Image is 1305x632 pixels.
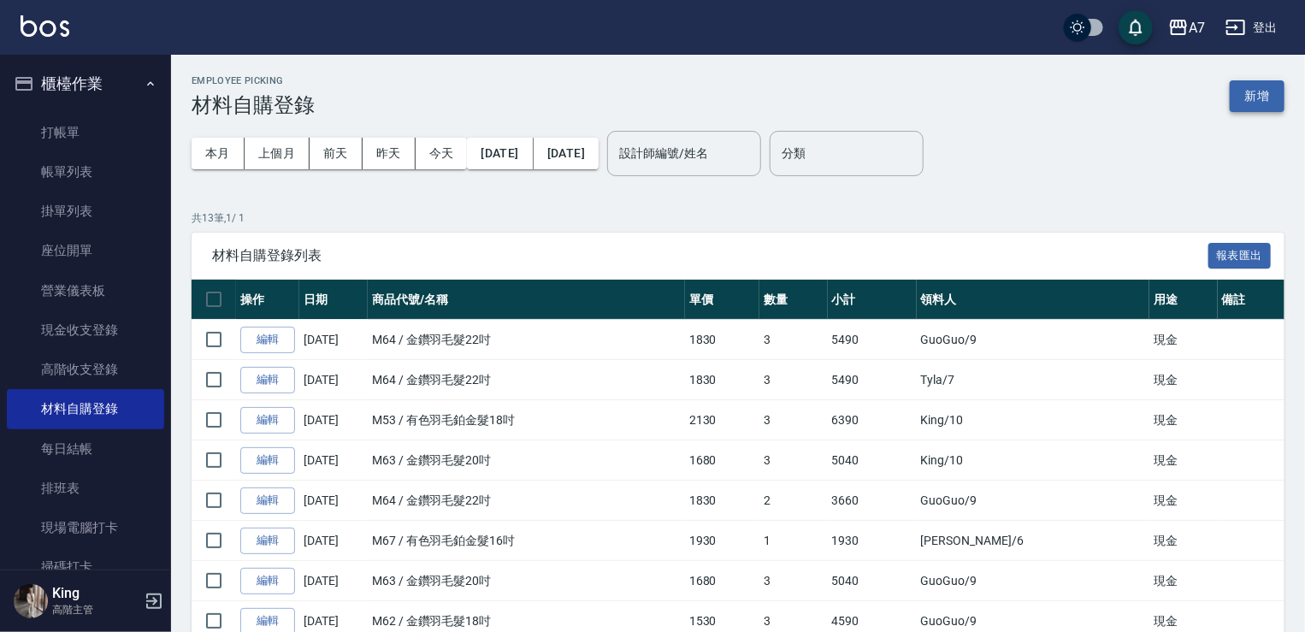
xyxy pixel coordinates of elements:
td: 2130 [685,400,760,440]
a: 編輯 [240,367,295,393]
td: M67 / 有色羽毛鉑金髮16吋 [368,521,685,561]
td: 5040 [828,561,917,601]
th: 日期 [299,280,368,320]
td: 1930 [828,521,917,561]
p: 共 13 筆, 1 / 1 [192,210,1284,226]
th: 備註 [1218,280,1285,320]
td: GuoGuo /9 [917,320,1150,360]
td: 3 [759,400,827,440]
h5: King [52,585,139,602]
td: [DATE] [299,360,368,400]
td: M64 / 金鑽羽毛髮22吋 [368,320,685,360]
a: 編輯 [240,528,295,554]
span: 材料自購登錄列表 [212,247,1208,264]
td: 2 [759,481,827,521]
td: 3 [759,561,827,601]
div: A7 [1189,17,1205,38]
td: M64 / 金鑽羽毛髮22吋 [368,481,685,521]
a: 編輯 [240,568,295,594]
td: 5040 [828,440,917,481]
td: 現金 [1149,360,1217,400]
img: Person [14,584,48,618]
button: 前天 [310,138,363,169]
td: M64 / 金鑽羽毛髮22吋 [368,360,685,400]
a: 材料自購登錄 [7,389,164,428]
td: M53 / 有色羽毛鉑金髮18吋 [368,400,685,440]
td: GuoGuo /9 [917,481,1150,521]
td: 1830 [685,320,760,360]
a: 帳單列表 [7,152,164,192]
button: [DATE] [534,138,599,169]
td: [DATE] [299,481,368,521]
h3: 材料自購登錄 [192,93,315,117]
a: 掃碼打卡 [7,547,164,587]
td: [PERSON_NAME] /6 [917,521,1150,561]
button: 昨天 [363,138,416,169]
a: 現場電腦打卡 [7,508,164,547]
td: 5490 [828,360,917,400]
td: [DATE] [299,400,368,440]
td: 1680 [685,440,760,481]
a: 現金收支登錄 [7,310,164,350]
a: 營業儀表板 [7,271,164,310]
th: 操作 [236,280,299,320]
td: [DATE] [299,320,368,360]
th: 用途 [1149,280,1217,320]
a: 排班表 [7,469,164,508]
button: 上個月 [245,138,310,169]
a: 新增 [1230,87,1284,103]
a: 打帳單 [7,113,164,152]
td: 1830 [685,481,760,521]
img: Logo [21,15,69,37]
td: 3 [759,440,827,481]
button: 櫃檯作業 [7,62,164,106]
td: M63 / 金鑽羽毛髮20吋 [368,440,685,481]
td: King /10 [917,400,1150,440]
a: 每日結帳 [7,429,164,469]
a: 報表匯出 [1208,246,1272,263]
a: 高階收支登錄 [7,350,164,389]
button: save [1119,10,1153,44]
td: 3 [759,320,827,360]
a: 編輯 [240,327,295,353]
button: 新增 [1230,80,1284,112]
th: 數量 [759,280,827,320]
td: 現金 [1149,521,1217,561]
a: 編輯 [240,407,295,434]
td: 現金 [1149,481,1217,521]
td: Tyla /7 [917,360,1150,400]
td: 1830 [685,360,760,400]
td: [DATE] [299,561,368,601]
td: 3 [759,360,827,400]
p: 高階主管 [52,602,139,617]
td: M63 / 金鑽羽毛髮20吋 [368,561,685,601]
td: 6390 [828,400,917,440]
th: 小計 [828,280,917,320]
td: [DATE] [299,521,368,561]
a: 掛單列表 [7,192,164,231]
td: King /10 [917,440,1150,481]
th: 單價 [685,280,760,320]
td: 3660 [828,481,917,521]
h2: Employee Picking [192,75,315,86]
td: 1930 [685,521,760,561]
button: A7 [1161,10,1212,45]
td: 現金 [1149,400,1217,440]
th: 商品代號/名稱 [368,280,685,320]
td: 現金 [1149,320,1217,360]
a: 座位開單 [7,231,164,270]
td: [DATE] [299,440,368,481]
td: 5490 [828,320,917,360]
td: 1680 [685,561,760,601]
a: 編輯 [240,447,295,474]
th: 領料人 [917,280,1150,320]
td: 現金 [1149,561,1217,601]
td: 1 [759,521,827,561]
td: 現金 [1149,440,1217,481]
button: 今天 [416,138,468,169]
td: GuoGuo /9 [917,561,1150,601]
button: [DATE] [467,138,533,169]
a: 編輯 [240,487,295,514]
button: 登出 [1219,12,1284,44]
button: 報表匯出 [1208,243,1272,269]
